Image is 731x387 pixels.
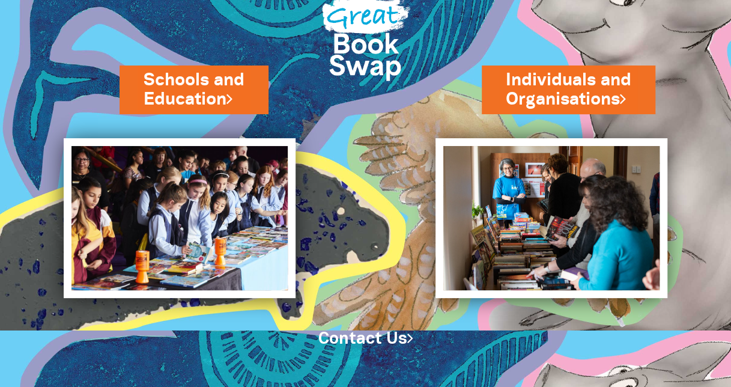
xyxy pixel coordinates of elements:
a: Contact Us [318,332,413,347]
a: Schools andEducation [144,69,244,111]
a: Individuals andOrganisations [506,69,631,111]
img: Schools and Education [64,138,296,298]
img: Individuals and Organisations [435,138,667,298]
